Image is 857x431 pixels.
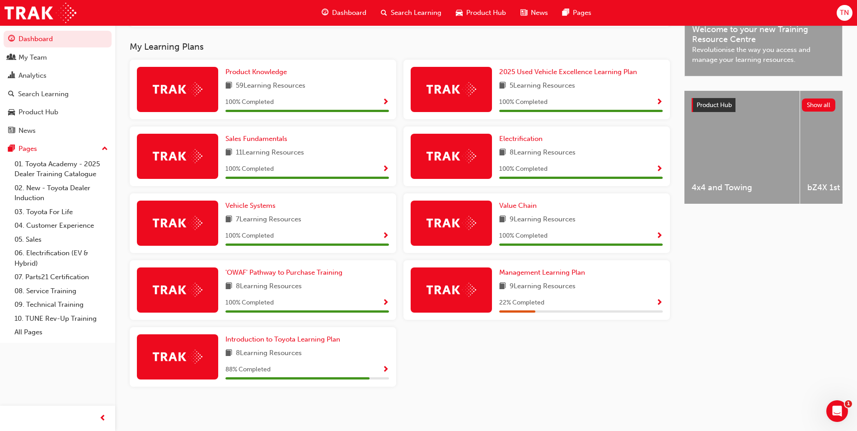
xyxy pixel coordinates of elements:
iframe: Intercom live chat [826,400,848,422]
a: 04. Customer Experience [11,219,112,233]
span: Show Progress [656,299,663,307]
span: 7 Learning Resources [236,214,301,225]
span: TN [840,8,849,18]
a: My Team [4,49,112,66]
img: Trak [153,149,202,163]
span: Welcome to your new Training Resource Centre [692,24,835,45]
a: Analytics [4,67,112,84]
span: pages-icon [562,7,569,19]
button: Show Progress [656,97,663,108]
a: All Pages [11,325,112,339]
span: Revolutionise the way you access and manage your learning resources. [692,45,835,65]
img: Trak [426,149,476,163]
div: Search Learning [18,89,69,99]
img: Trak [5,3,76,23]
span: Show Progress [382,366,389,374]
button: DashboardMy TeamAnalyticsSearch LearningProduct HubNews [4,29,112,141]
button: Show Progress [656,297,663,309]
a: Product Hub [4,104,112,121]
span: 9 Learning Resources [510,214,576,225]
h3: My Learning Plans [130,42,670,52]
span: car-icon [8,108,15,117]
a: 06. Electrification (EV & Hybrid) [11,246,112,270]
button: Show Progress [656,164,663,175]
a: News [4,122,112,139]
span: Show Progress [656,98,663,107]
a: search-iconSearch Learning [374,4,449,22]
a: 2025 Used Vehicle Excellence Learning Plan [499,67,641,77]
a: Management Learning Plan [499,267,589,278]
button: Show Progress [382,97,389,108]
span: book-icon [225,348,232,359]
a: car-iconProduct Hub [449,4,513,22]
div: Analytics [19,70,47,81]
span: Show Progress [656,165,663,173]
span: 4x4 and Towing [692,183,792,193]
span: 100 % Completed [225,164,274,174]
span: Show Progress [656,232,663,240]
a: 05. Sales [11,233,112,247]
a: 03. Toyota For Life [11,205,112,219]
span: 1 [845,400,852,408]
span: book-icon [499,214,506,225]
a: 10. TUNE Rev-Up Training [11,312,112,326]
span: 100 % Completed [225,231,274,241]
button: Pages [4,141,112,157]
button: Show Progress [382,230,389,242]
a: guage-iconDashboard [314,4,374,22]
span: search-icon [8,90,14,98]
span: 88 % Completed [225,365,271,375]
span: 5 Learning Resources [510,80,575,92]
span: chart-icon [8,72,15,80]
span: pages-icon [8,145,15,153]
span: 8 Learning Resources [510,147,576,159]
span: Value Chain [499,201,537,210]
a: 01. Toyota Academy - 2025 Dealer Training Catalogue [11,157,112,181]
span: people-icon [8,54,15,62]
span: 59 Learning Resources [236,80,305,92]
button: Show Progress [382,297,389,309]
div: News [19,126,36,136]
span: 100 % Completed [225,298,274,308]
span: Show Progress [382,299,389,307]
span: book-icon [499,80,506,92]
span: guage-icon [322,7,328,19]
span: book-icon [225,80,232,92]
img: Trak [153,283,202,297]
a: 07. Parts21 Certification [11,270,112,284]
span: search-icon [381,7,387,19]
span: Dashboard [332,8,366,18]
span: 9 Learning Resources [510,281,576,292]
span: 11 Learning Resources [236,147,304,159]
span: prev-icon [99,413,106,424]
button: Show all [802,98,836,112]
div: My Team [19,52,47,63]
span: Introduction to Toyota Learning Plan [225,335,340,343]
a: Dashboard [4,31,112,47]
span: book-icon [225,214,232,225]
span: Show Progress [382,165,389,173]
span: Product Knowledge [225,68,287,76]
button: Show Progress [382,364,389,375]
a: Vehicle Systems [225,201,279,211]
div: Product Hub [19,107,58,117]
span: Pages [573,8,591,18]
span: Sales Fundamentals [225,135,287,143]
span: guage-icon [8,35,15,43]
img: Trak [153,350,202,364]
span: news-icon [8,127,15,135]
span: book-icon [499,281,506,292]
span: 100 % Completed [225,97,274,108]
a: 02. New - Toyota Dealer Induction [11,181,112,205]
a: 'OWAF' Pathway to Purchase Training [225,267,346,278]
span: Show Progress [382,232,389,240]
span: Product Hub [697,101,732,109]
span: 8 Learning Resources [236,281,302,292]
span: book-icon [225,147,232,159]
span: news-icon [520,7,527,19]
span: book-icon [499,147,506,159]
button: TN [837,5,852,21]
span: Electrification [499,135,543,143]
img: Trak [153,216,202,230]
